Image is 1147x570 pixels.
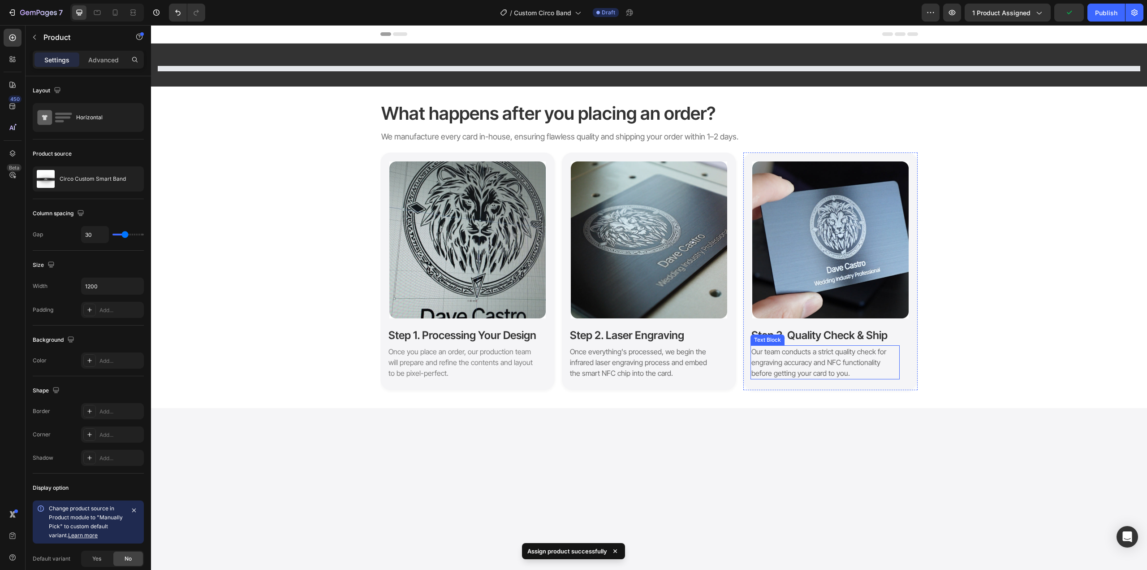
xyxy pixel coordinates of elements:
[33,85,63,97] div: Layout
[49,505,123,539] span: Change product source in Product module to "Manually Pick" to custom default variant.
[4,4,67,22] button: 7
[99,431,142,439] div: Add...
[237,304,404,317] h2: Step 1. Processing Your Design
[99,408,142,416] div: Add...
[600,322,735,352] span: Our team conducts a strict quality check for engraving accuracy and NFC functionality before gett...
[527,547,607,556] p: Assign product successfully
[1095,8,1117,17] div: Publish
[601,311,632,319] div: Text Block
[92,555,101,563] span: Yes
[33,259,56,271] div: Size
[43,32,120,43] p: Product
[9,96,22,103] div: 450
[419,322,556,352] span: Once everything's processed, we begin the infrared laser engraving process and embed the smart NF...
[44,55,69,65] p: Settings
[972,8,1031,17] span: 1 product assigned
[59,7,63,18] p: 7
[88,55,119,65] p: Advanced
[601,136,758,293] img: gempages_529781543787300071-392acfe3-0932-41f7-8f93-e19630996e3d.jpg
[33,334,76,346] div: Background
[420,136,576,293] img: gempages_529781543787300071-357a4fe8-407f-49f9-a606-d215a6763e64.jpg
[33,150,72,158] div: Product source
[514,8,571,17] span: Custom Circo Band
[99,454,142,462] div: Add...
[169,4,205,22] div: Undo/Redo
[82,226,108,243] input: Auto
[151,25,1147,570] iframe: Design area
[33,282,47,290] div: Width
[33,484,69,492] div: Display option
[33,231,43,239] div: Gap
[99,306,142,314] div: Add...
[599,304,767,317] h2: Step 3. Quality Check & Ship
[965,4,1051,22] button: 1 product assigned
[125,555,132,563] span: No
[418,304,585,317] h2: Step 2. Laser Engraving
[230,104,587,119] p: We manufacture every card in-house, ensuring flawless quality and shipping your order within 1–2 ...
[37,170,55,188] img: product feature img
[33,208,86,220] div: Column spacing
[33,385,61,397] div: Shape
[33,407,50,415] div: Border
[76,107,131,128] div: Horizontal
[60,176,126,182] p: Circo Custom Smart Band
[33,357,47,365] div: Color
[99,357,142,365] div: Add...
[229,76,767,101] h2: What happens after you placing an order?
[1087,4,1125,22] button: Publish
[510,8,512,17] span: /
[33,555,70,563] div: Default variant
[238,136,395,293] img: gempages_529781543787300071-72e2abc0-3627-4f22-8902-38b687040072.jpg
[68,532,98,539] a: Learn more
[7,164,22,171] div: Beta
[33,306,53,314] div: Padding
[602,9,615,17] span: Draft
[82,278,143,294] input: Auto
[33,431,51,439] div: Corner
[1117,526,1138,548] div: Open Intercom Messenger
[33,454,53,462] div: Shadow
[237,322,382,352] span: Once you place an order, our production team will prepare and refine the contents and layout to b...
